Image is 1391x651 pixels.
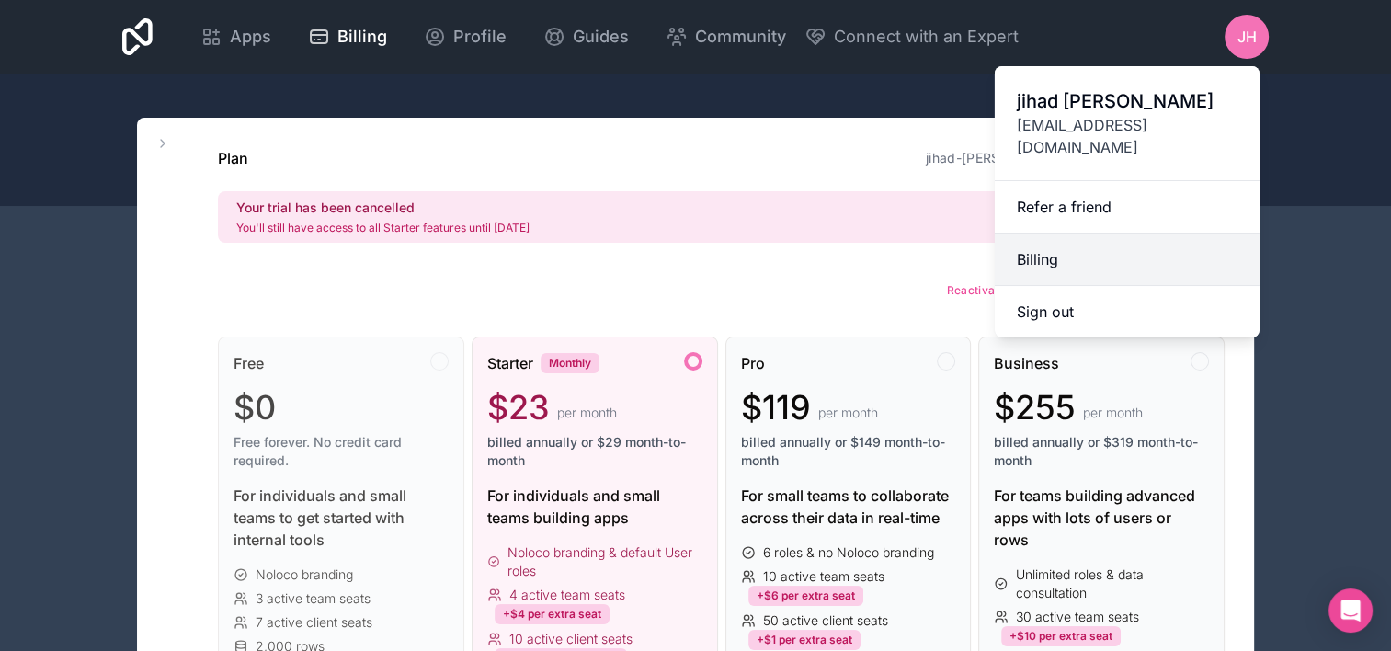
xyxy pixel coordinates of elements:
a: Apps [186,17,286,57]
span: 10 active team seats [763,567,884,586]
span: 6 roles & no Noloco branding [763,543,934,562]
span: 7 active client seats [256,613,372,632]
div: +$4 per extra seat [495,604,610,624]
span: per month [1083,404,1143,422]
div: Monthly [541,353,599,373]
div: For teams building advanced apps with lots of users or rows [994,485,1209,551]
button: Reactivate plan [941,272,1068,307]
span: Connect with an Expert [834,24,1019,50]
div: +$1 per extra seat [748,630,861,650]
a: Billing [293,17,402,57]
div: +$10 per extra seat [1001,626,1121,646]
a: Profile [409,17,521,57]
span: Pro [741,352,765,374]
span: 3 active team seats [256,589,371,608]
span: $23 [487,389,550,426]
span: jh [1237,26,1257,48]
span: jihad [PERSON_NAME] [1017,88,1237,114]
span: Unlimited roles & data consultation [1016,565,1209,602]
span: Free forever. No credit card required. [234,433,449,470]
span: 4 active team seats [509,586,625,604]
button: Sign out [995,286,1260,337]
span: $255 [994,389,1076,426]
a: Refer a friend [995,181,1260,234]
span: Noloco branding [256,565,353,584]
div: For individuals and small teams building apps [487,485,702,529]
div: Open Intercom Messenger [1328,588,1373,633]
span: per month [557,404,617,422]
span: Profile [453,24,507,50]
span: 10 active client seats [509,630,633,648]
span: Free [234,352,264,374]
span: [EMAIL_ADDRESS][DOMAIN_NAME] [1017,114,1237,158]
span: Guides [573,24,629,50]
span: Community [695,24,786,50]
span: Business [994,352,1059,374]
span: billed annually or $149 month-to-month [741,433,956,470]
h2: Your trial has been cancelled [236,199,530,217]
h1: Plan [218,147,248,169]
span: $0 [234,389,276,426]
span: billed annually or $29 month-to-month [487,433,702,470]
span: $119 [741,389,811,426]
button: Connect with an Expert [804,24,1019,50]
span: 30 active team seats [1016,608,1139,626]
span: per month [818,404,878,422]
div: For small teams to collaborate across their data in real-time [741,485,956,529]
span: 50 active client seats [763,611,888,630]
a: jihad-[PERSON_NAME]-workspace [926,150,1146,166]
span: billed annually or $319 month-to-month [994,433,1209,470]
a: Community [651,17,801,57]
a: Billing [995,234,1260,286]
p: You'll still have access to all Starter features until [DATE] [236,221,530,235]
span: Reactivate plan [947,283,1032,297]
span: Starter [487,352,533,374]
a: Guides [529,17,644,57]
span: Noloco branding & default User roles [507,543,701,580]
span: Billing [337,24,387,50]
span: Apps [230,24,271,50]
div: +$6 per extra seat [748,586,863,606]
div: For individuals and small teams to get started with internal tools [234,485,449,551]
